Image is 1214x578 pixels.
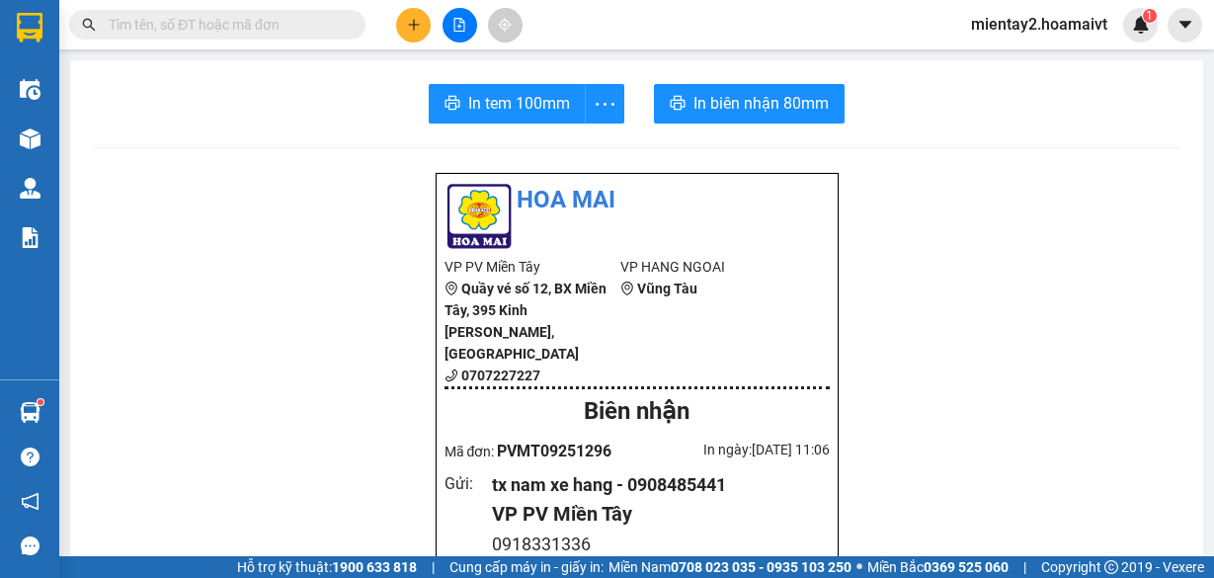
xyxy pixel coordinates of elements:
span: Miền Bắc [867,556,1009,578]
sup: 1 [1143,9,1157,23]
span: plus [407,18,421,32]
li: VP PV Miền Tây [445,256,621,278]
span: caret-down [1176,16,1194,34]
span: notification [21,492,40,511]
span: Hỗ trợ kỹ thuật: [237,556,417,578]
div: Biên nhận [445,393,830,431]
span: message [21,537,40,555]
img: warehouse-icon [20,178,40,199]
div: Gửi : [445,471,493,496]
img: icon-new-feature [1132,16,1150,34]
span: ⚪️ [856,563,862,571]
span: mientay2.hoamaivt [955,12,1123,37]
strong: 0369 525 060 [924,559,1009,575]
span: copyright [1104,560,1118,574]
button: printerIn biên nhận 80mm [654,84,845,124]
img: solution-icon [20,227,40,248]
span: | [432,556,435,578]
span: In biên nhận 80mm [693,91,829,116]
li: Hoa Mai [445,182,830,219]
button: aim [488,8,523,42]
img: warehouse-icon [20,402,40,423]
div: 0918331336 [492,531,813,558]
button: printerIn tem 100mm [429,84,586,124]
button: plus [396,8,431,42]
span: PVMT09251296 [497,442,611,460]
div: tx nam xe hang - 0908485441 [492,471,813,499]
span: printer [445,95,460,114]
input: Tìm tên, số ĐT hoặc mã đơn [109,14,342,36]
span: environment [445,282,458,295]
div: In ngày: [DATE] 11:06 [637,439,830,460]
span: phone [445,369,458,382]
button: file-add [443,8,477,42]
img: logo-vxr [17,13,42,42]
b: Quầy vé số 12, BX Miền Tây, 395 Kinh [PERSON_NAME], [GEOGRAPHIC_DATA] [445,281,607,362]
img: warehouse-icon [20,128,40,149]
b: Vũng Tàu [637,281,697,296]
div: VP PV Miền Tây [492,499,813,530]
span: Miền Nam [608,556,851,578]
b: 0707227227 [461,368,540,383]
sup: 1 [38,399,43,405]
span: question-circle [21,448,40,466]
button: more [585,84,624,124]
span: In tem 100mm [468,91,570,116]
span: environment [620,282,634,295]
span: file-add [452,18,466,32]
img: logo.jpg [445,182,514,251]
span: printer [670,95,686,114]
span: search [82,18,96,32]
strong: 0708 023 035 - 0935 103 250 [671,559,851,575]
strong: 1900 633 818 [332,559,417,575]
span: Cung cấp máy in - giấy in: [449,556,604,578]
span: 1 [1146,9,1153,23]
span: aim [498,18,512,32]
li: VP HANG NGOAI [620,256,797,278]
img: warehouse-icon [20,79,40,100]
div: Mã đơn: [445,439,637,463]
span: more [586,92,623,117]
button: caret-down [1168,8,1202,42]
span: | [1023,556,1026,578]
